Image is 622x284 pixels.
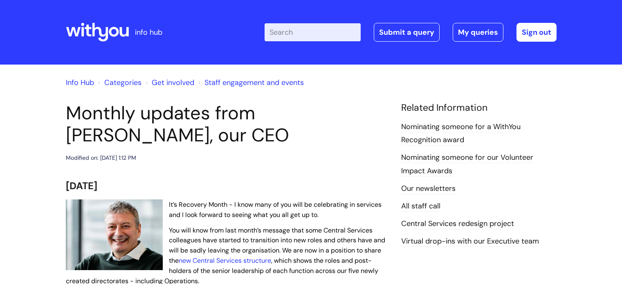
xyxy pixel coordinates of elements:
div: Modified on: [DATE] 1:12 PM [66,153,136,163]
a: new Central Services structure [179,256,271,265]
h1: Monthly updates from [PERSON_NAME], our CEO [66,102,389,146]
a: Virtual drop-ins with our Executive team [401,236,539,247]
span: It’s Recovery Month - I know many of you will be celebrating in services and I look forward to se... [169,200,382,219]
input: Search [265,23,361,41]
p: info hub [135,26,162,39]
li: Solution home [96,76,141,89]
a: Get involved [152,78,194,87]
a: Submit a query [374,23,440,42]
a: Central Services redesign project [401,219,514,229]
div: | - [265,23,557,42]
a: All staff call [401,201,440,212]
a: Nominating someone for our Volunteer Impact Awards [401,152,533,176]
a: Info Hub [66,78,94,87]
a: Sign out [516,23,557,42]
img: WithYou Chief Executive Simon Phillips pictured looking at the camera and smiling [66,199,163,271]
a: Categories [104,78,141,87]
a: Staff engagement and events [204,78,304,87]
a: Nominating someone for a WithYou Recognition award [401,122,521,145]
a: My queries [453,23,503,42]
li: Get involved [144,76,194,89]
a: Our newsletters [401,183,456,194]
h4: Related Information [401,102,557,114]
span: [DATE] [66,179,97,192]
li: Staff engagement and events [196,76,304,89]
